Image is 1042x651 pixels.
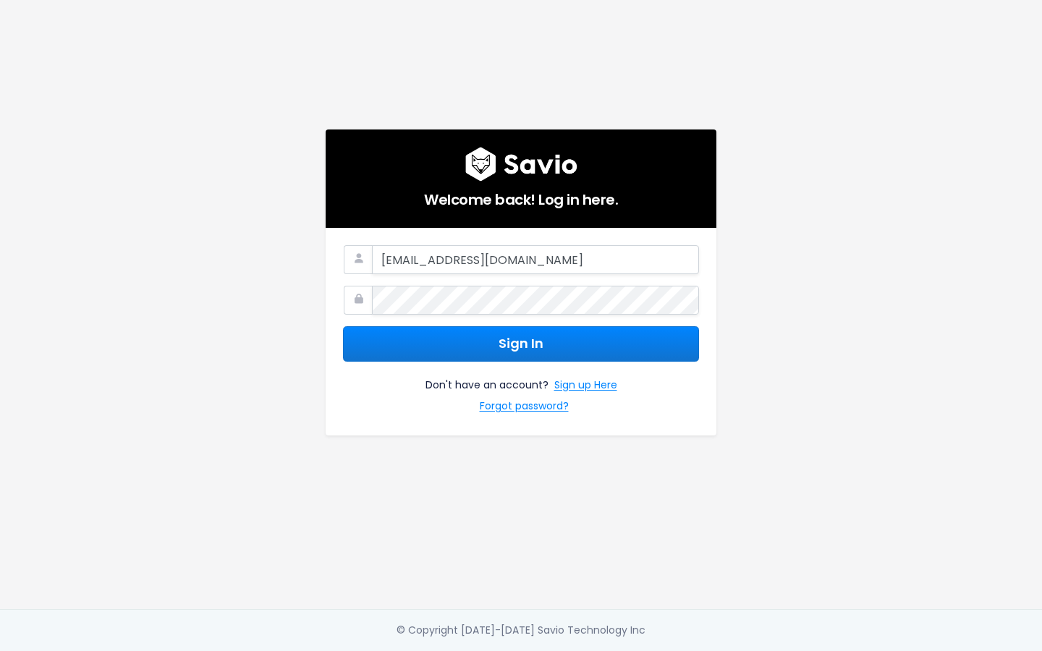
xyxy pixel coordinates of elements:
button: Sign In [343,326,699,362]
h5: Welcome back! Log in here. [343,182,699,210]
img: logo600x187.a314fd40982d.png [465,147,577,182]
a: Forgot password? [480,397,569,418]
input: Your Work Email Address [372,245,699,274]
div: Don't have an account? [343,362,699,418]
a: Sign up Here [554,376,617,397]
div: © Copyright [DATE]-[DATE] Savio Technology Inc [397,621,645,639]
